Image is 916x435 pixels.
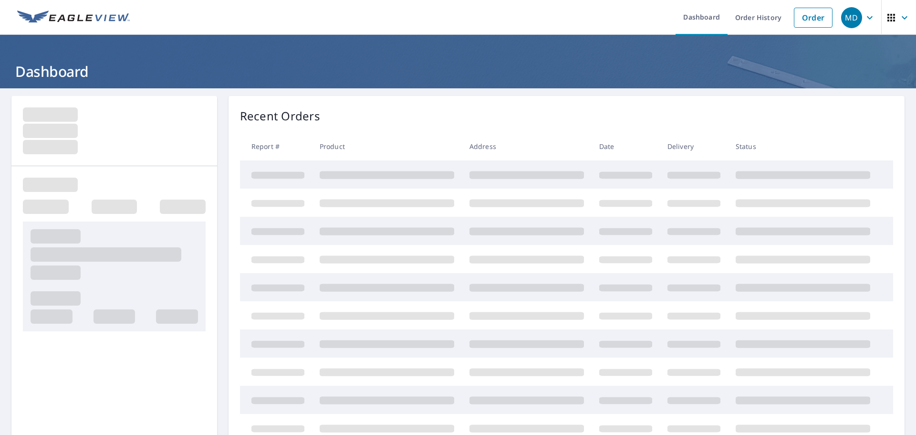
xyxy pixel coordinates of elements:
[312,132,462,160] th: Product
[794,8,833,28] a: Order
[728,132,878,160] th: Status
[462,132,592,160] th: Address
[11,62,905,81] h1: Dashboard
[592,132,660,160] th: Date
[240,107,320,125] p: Recent Orders
[841,7,862,28] div: MD
[660,132,728,160] th: Delivery
[17,11,130,25] img: EV Logo
[240,132,312,160] th: Report #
